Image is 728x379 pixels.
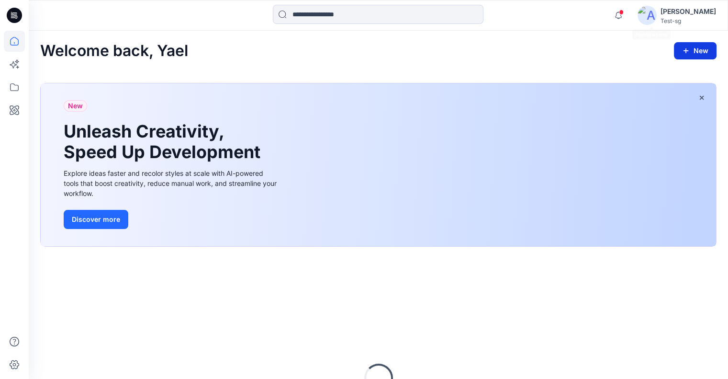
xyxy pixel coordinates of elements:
h2: Welcome back, Yael [40,42,188,60]
span: New [68,100,83,112]
button: New [674,42,717,59]
img: avatar [638,6,657,25]
div: [PERSON_NAME] [661,6,716,17]
button: Discover more [64,210,128,229]
a: Discover more [64,210,279,229]
div: Test-sg [661,17,716,24]
div: Explore ideas faster and recolor styles at scale with AI-powered tools that boost creativity, red... [64,168,279,198]
h1: Unleash Creativity, Speed Up Development [64,121,265,162]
